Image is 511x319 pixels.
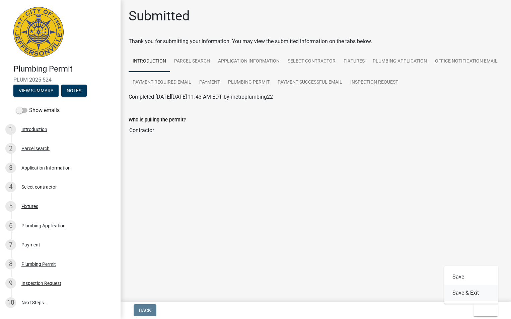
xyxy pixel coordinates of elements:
button: Save & Exit [444,285,498,301]
div: 1 [5,124,16,135]
a: Office Notification Email [431,51,502,72]
h4: Plumbing Permit [13,64,115,74]
wm-modal-confirm: Notes [61,88,87,94]
button: Exit [473,304,498,316]
div: 9 [5,278,16,289]
div: 8 [5,259,16,270]
button: Back [134,304,156,316]
button: View Summary [13,85,59,97]
a: Inspection Request [346,72,402,93]
a: Payment Successful Email [274,72,346,93]
div: Parcel search [21,146,50,151]
label: Show emails [16,106,60,114]
a: Application Information [214,51,284,72]
span: Back [139,308,151,313]
div: Fixtures [21,204,38,209]
a: Plumbing Permit [224,72,274,93]
div: Introduction [21,127,47,132]
div: 3 [5,163,16,173]
div: Select contractor [21,185,57,189]
a: Select contractor [284,51,340,72]
div: 6 [5,220,16,231]
a: Introduction [129,51,170,72]
div: Thank you for submitting your information. You may view the submitted information on the tabs below. [129,37,503,45]
div: 4 [5,182,16,192]
a: Parcel search [170,51,214,72]
div: Application Information [21,166,71,170]
a: Payment Required Email [129,72,195,93]
span: Completed [DATE][DATE] 11:43 AM EDT by metroplumbing22 [129,94,273,100]
div: Exit [444,266,498,304]
div: 5 [5,201,16,212]
a: Fixtures [340,51,369,72]
label: Who is pulling the permit? [129,118,186,122]
a: Plumbing Application [369,51,431,72]
div: Inspection Request [21,281,61,286]
div: 10 [5,297,16,308]
span: PLUM-2025-524 [13,77,107,83]
div: 7 [5,239,16,250]
div: Plumbing Permit [21,262,56,267]
a: Payment [195,72,224,93]
button: Notes [61,85,87,97]
div: Plumbing Application [21,223,66,228]
div: 2 [5,143,16,154]
button: Save [444,269,498,285]
h1: Submitted [129,8,190,24]
div: Payment [21,242,40,247]
span: Exit [479,308,489,313]
img: City of Jeffersonville, Indiana [13,7,64,57]
wm-modal-confirm: Summary [13,88,59,94]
